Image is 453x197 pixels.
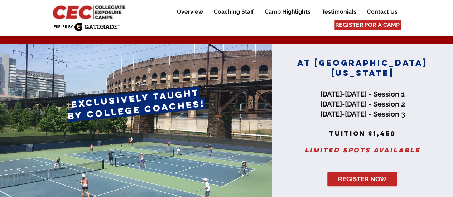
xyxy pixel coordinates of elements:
span: tuition $1,450 [329,129,396,138]
a: Testimonials [316,8,361,16]
a: Contact Us [362,8,403,16]
p: Coaching Staff [210,8,257,16]
span: AT [GEOGRAPHIC_DATA][US_STATE] [297,58,428,78]
a: REGISTER NOW [327,172,397,186]
p: Overview [173,8,207,16]
img: Fueled by Gatorade.png [53,23,120,31]
span: [DATE]-[DATE] - Session 1 [DATE]-[DATE] - Session 2 [DATE]-[DATE] - Session 3 [320,90,405,118]
span: REGISTER FOR A CAMP [335,21,400,29]
span: Limited spots available [305,146,420,154]
span: REGISTER NOW [338,174,387,183]
nav: Site [166,8,403,16]
a: REGISTER FOR A CAMP [334,20,401,30]
a: Overview [172,8,208,16]
span: exclusively taught by college coaches! [67,87,205,122]
a: Coaching Staff [208,8,259,16]
p: Testimonials [318,8,360,16]
p: Contact Us [363,8,401,16]
img: CEC Logo Primary_edited.jpg [51,4,129,20]
nav: Site [51,26,402,40]
a: Camp Highlights [259,8,316,16]
p: Camp Highlights [261,8,314,16]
